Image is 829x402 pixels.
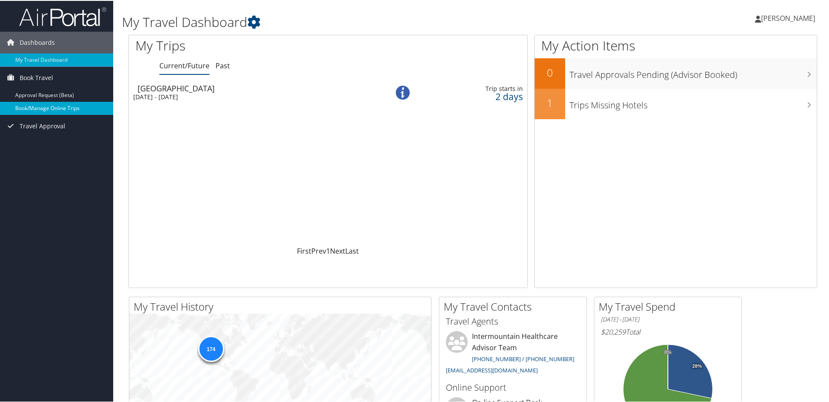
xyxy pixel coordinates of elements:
h1: My Action Items [535,36,817,54]
h2: 0 [535,64,565,79]
h3: Trips Missing Hotels [570,94,817,111]
a: 0Travel Approvals Pending (Advisor Booked) [535,57,817,88]
a: 1Trips Missing Hotels [535,88,817,118]
div: [GEOGRAPHIC_DATA] [138,84,370,91]
h3: Travel Agents [446,315,580,327]
a: [PHONE_NUMBER] / [PHONE_NUMBER] [472,354,574,362]
a: [EMAIL_ADDRESS][DOMAIN_NAME] [446,365,538,373]
li: Intermountain Healthcare Advisor Team [441,330,584,377]
div: 174 [198,335,224,361]
h2: My Travel History [134,298,431,313]
h3: Travel Approvals Pending (Advisor Booked) [570,64,817,80]
span: Dashboards [20,31,55,53]
a: Current/Future [159,60,209,70]
a: First [297,245,311,255]
a: Past [216,60,230,70]
h2: My Travel Spend [599,298,741,313]
h6: [DATE] - [DATE] [601,315,735,323]
span: $20,259 [601,326,626,336]
img: airportal-logo.png [19,6,106,26]
h1: My Travel Dashboard [122,12,590,30]
span: [PERSON_NAME] [761,13,815,22]
a: 1 [326,245,330,255]
h1: My Trips [135,36,355,54]
div: [DATE] - [DATE] [133,92,365,100]
div: 2 days [436,92,522,100]
a: Last [345,245,359,255]
span: Travel Approval [20,114,65,136]
img: alert-flat-solid-info.png [396,85,410,99]
tspan: 28% [692,363,702,368]
div: Trip starts in [436,84,522,92]
a: Next [330,245,345,255]
span: Book Travel [20,66,53,88]
h2: 1 [535,95,565,110]
h6: Total [601,326,735,336]
a: [PERSON_NAME] [755,4,824,30]
tspan: 0% [664,349,671,354]
a: Prev [311,245,326,255]
h3: Online Support [446,381,580,393]
h2: My Travel Contacts [444,298,586,313]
